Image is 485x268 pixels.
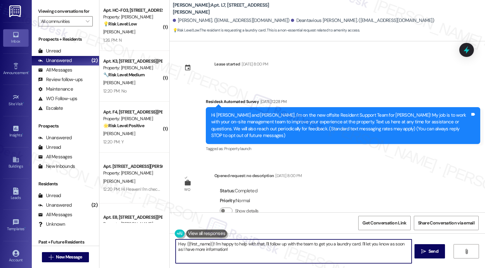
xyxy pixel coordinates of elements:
[3,123,29,140] a: Insights •
[206,144,480,153] div: Tagged as:
[38,76,83,83] div: Review follow-ups
[220,186,261,196] div: : Completed
[42,252,89,262] button: New Message
[28,70,29,74] span: •
[103,65,162,71] div: Property: [PERSON_NAME]
[32,36,99,43] div: Prospects + Residents
[173,28,199,33] strong: 💡 Risk Level: Low
[103,178,135,184] span: [PERSON_NAME]
[358,216,410,230] button: Get Conversation Link
[464,249,469,254] i: 
[103,123,144,128] strong: 🌟 Risk Level: Positive
[206,98,480,107] div: Residesk Automated Survey
[103,29,135,35] span: [PERSON_NAME]
[418,220,475,226] span: Share Conversation via email
[32,181,99,187] div: Residents
[3,248,29,265] a: Account
[38,221,65,228] div: Unknown
[220,188,234,194] b: Status
[103,14,162,20] div: Property: [PERSON_NAME]
[235,208,259,214] label: Show details
[38,6,93,16] label: Viewing conversations for
[38,202,72,209] div: Unanswered
[38,67,72,73] div: All Messages
[41,16,83,26] input: All communities
[38,105,63,112] div: Escalate
[211,112,470,139] div: Hi [PERSON_NAME] and [PERSON_NAME], I'm on the new offsite Resident Support Team for [PERSON_NAME...
[421,249,426,254] i: 
[103,80,135,86] span: [PERSON_NAME]
[103,131,135,136] span: [PERSON_NAME]
[38,48,61,54] div: Unread
[103,163,162,170] div: Apt. [STREET_ADDRESS][PERSON_NAME]
[103,37,122,43] div: 1:26 PM: N
[103,139,124,145] div: 12:20 PM: Y
[103,21,137,27] strong: 💡 Risk Level: Low
[24,226,25,230] span: •
[414,244,445,258] button: Send
[224,146,251,151] span: Property launch
[23,101,24,105] span: •
[38,163,75,170] div: New Inbounds
[38,86,73,93] div: Maintenance
[90,200,99,210] div: (2)
[3,154,29,171] a: Buildings
[9,5,22,17] img: ResiDesk Logo
[103,58,162,65] div: Apt. K3, [STREET_ADDRESS][PERSON_NAME]
[3,186,29,203] a: Leads
[22,132,23,136] span: •
[103,115,162,122] div: Property: [PERSON_NAME]
[103,88,127,94] div: 12:20 PM: No
[90,56,99,65] div: (2)
[32,123,99,129] div: Prospects
[214,61,240,67] div: Lease started
[362,220,406,226] span: Get Conversation Link
[38,95,77,102] div: WO Follow-ups
[103,186,369,192] div: 12:20 PM: Hi Heaven! I'm checking in on your latest work order. Was everything completed to your ...
[214,172,302,181] div: Opened request: no description
[38,211,72,218] div: All Messages
[38,192,61,199] div: Unread
[240,61,268,67] div: [DATE] 8:00 PM
[49,255,53,260] i: 
[274,172,302,179] div: [DATE] 8:00 PM
[3,92,29,109] a: Site Visit •
[414,216,479,230] button: Share Conversation via email
[428,248,438,255] span: Send
[56,254,82,260] span: New Message
[103,109,162,115] div: Apt. F4, [STREET_ADDRESS][PERSON_NAME]
[38,144,61,151] div: Unread
[38,134,72,141] div: Unanswered
[176,239,412,263] textarea: To enrich screen reader interactions, please activate Accessibility in Grammarly extension settings
[103,221,162,227] div: Property: [PERSON_NAME]
[3,29,29,46] a: Inbox
[173,2,300,16] b: [PERSON_NAME]: Apt. L7, [STREET_ADDRESS][PERSON_NAME]
[86,19,89,24] i: 
[220,196,261,206] div: : Normal
[291,17,434,24] div: Deantavious [PERSON_NAME]. ([EMAIL_ADDRESS][DOMAIN_NAME])
[32,239,99,245] div: Past + Future Residents
[259,98,286,105] div: [DATE] 12:28 PM
[173,17,290,24] div: [PERSON_NAME]. ([EMAIL_ADDRESS][DOMAIN_NAME])
[103,72,145,78] strong: 🔧 Risk Level: Medium
[103,214,162,221] div: Apt. E8, [STREET_ADDRESS][PERSON_NAME]
[38,154,72,160] div: All Messages
[103,170,162,176] div: Property: [PERSON_NAME]
[184,186,190,193] div: WO
[173,27,360,34] span: : The resident is requesting a laundry card. This is a non-essential request related to amenity a...
[220,197,235,204] b: Priority
[3,217,29,234] a: Templates •
[38,57,72,64] div: Unanswered
[103,7,162,14] div: Apt. HC-F03, [STREET_ADDRESS][PERSON_NAME]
